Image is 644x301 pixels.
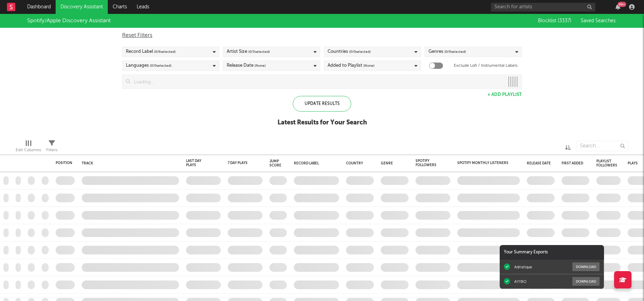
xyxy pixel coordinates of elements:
[488,92,522,97] button: + Add Playlist
[269,159,281,168] div: Jump Score
[122,31,522,40] div: Reset Filters
[581,18,617,23] span: Saved Searches
[255,62,266,70] span: (None)
[576,141,628,151] input: Search...
[346,161,370,165] div: Country
[618,2,626,7] div: 99 +
[328,48,371,56] div: Countries
[150,62,171,70] span: ( 0 / 0 selected)
[527,161,551,165] div: Release Date
[227,48,270,56] div: Artist Size
[130,75,504,89] input: Loading...
[277,119,367,127] div: Latest Results for Your Search
[457,161,509,165] div: Spotify Monthly Listeners
[228,161,252,165] div: 7 Day Plays
[615,4,620,10] button: 99+
[572,262,599,271] button: Download
[596,159,617,168] div: Playlist Followers
[27,17,111,25] div: Spotify/Apple Discovery Assistant
[416,159,440,167] div: Spotify Followers
[579,18,617,24] button: Saved Searches
[16,137,41,157] div: Edit Columns
[538,18,571,23] span: Blocklist
[491,3,595,11] input: Search for artists
[126,62,171,70] div: Languages
[558,18,571,23] span: ( 3337 )
[82,161,176,165] div: Track
[46,137,57,157] div: Filters
[562,161,586,165] div: First Added
[293,96,351,112] div: Update Results
[126,48,176,56] div: Record Label
[514,265,532,269] div: Adriatique
[514,279,526,284] div: AYYBO
[381,161,405,165] div: Genre
[227,62,266,70] div: Release Date
[56,161,72,165] div: Position
[248,48,270,56] span: ( 0 / 5 selected)
[572,277,599,286] button: Download
[363,62,375,70] span: (None)
[454,62,517,70] label: Exclude Lofi / Instrumental Labels
[294,161,336,165] div: Record Label
[16,146,41,154] div: Edit Columns
[444,48,466,56] span: ( 0 / 0 selected)
[349,48,371,56] span: ( 0 / 0 selected)
[500,245,604,260] div: Your Summary Exports
[428,48,466,56] div: Genres
[154,48,176,56] span: ( 0 / 6 selected)
[186,159,210,167] div: Last Day Plays
[628,161,638,165] div: Plays
[328,62,375,70] div: Added to Playlist
[46,146,57,154] div: Filters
